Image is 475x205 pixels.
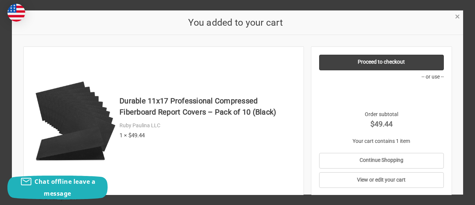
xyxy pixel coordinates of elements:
[319,173,443,188] a: View or edit your cart
[119,122,296,129] div: Ruby Paulina LLC
[35,81,116,162] img: 11" x17" Premium Fiberboard Report Protection | Metal Fastener Securing System | Sophisticated Pa...
[319,55,443,70] a: Proceed to checkout
[119,95,296,118] h4: Durable 11x17 Professional Compressed Fiberboard Report Covers – Pack of 10 (Black)
[35,177,95,198] span: Chat offline leave a message
[319,73,443,81] p: -- or use --
[319,153,443,169] a: Continue Shopping
[455,12,460,22] span: ×
[7,4,25,22] img: duty and tax information for United States
[319,137,443,145] p: Your cart contains 1 item
[319,118,443,129] strong: $49.44
[24,16,448,30] h2: You added to your cart
[319,110,443,129] div: Order subtotal
[453,12,461,20] a: Close
[119,131,296,140] div: 1 × $49.44
[7,176,108,199] button: Chat offline leave a message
